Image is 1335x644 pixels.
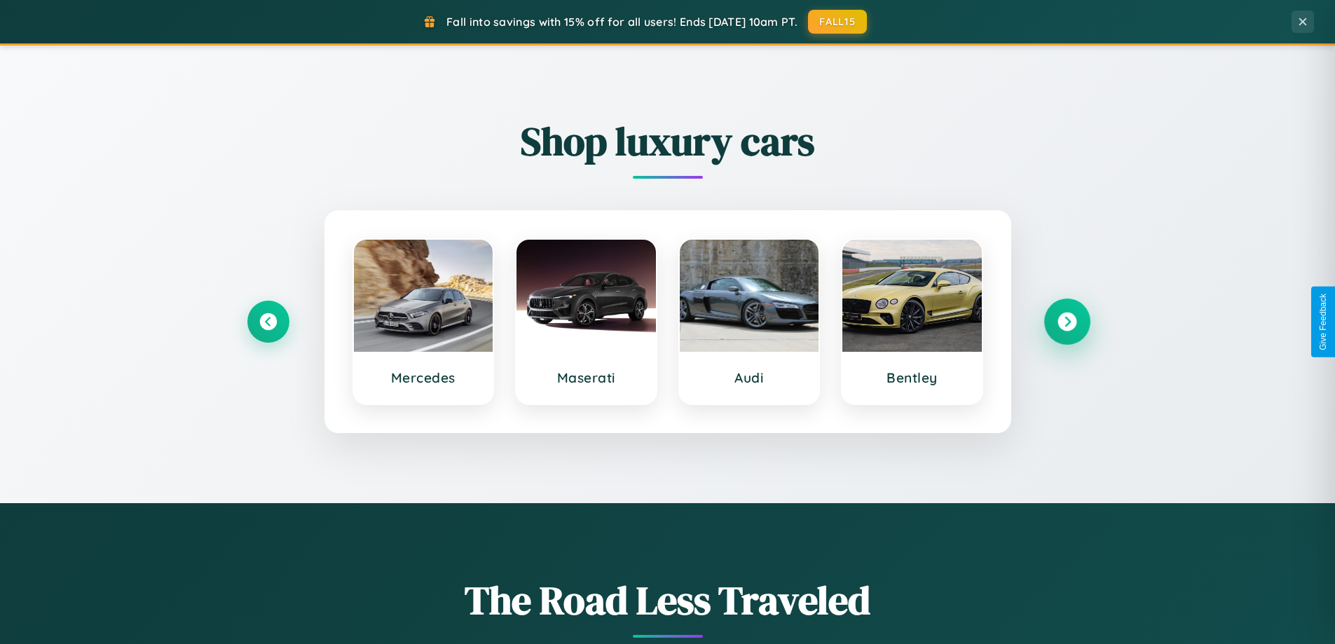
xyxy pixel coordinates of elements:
[446,15,797,29] span: Fall into savings with 15% off for all users! Ends [DATE] 10am PT.
[856,369,968,386] h3: Bentley
[247,114,1088,168] h2: Shop luxury cars
[530,369,642,386] h3: Maserati
[808,10,867,34] button: FALL15
[694,369,805,386] h3: Audi
[1318,294,1328,350] div: Give Feedback
[368,369,479,386] h3: Mercedes
[247,573,1088,627] h1: The Road Less Traveled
